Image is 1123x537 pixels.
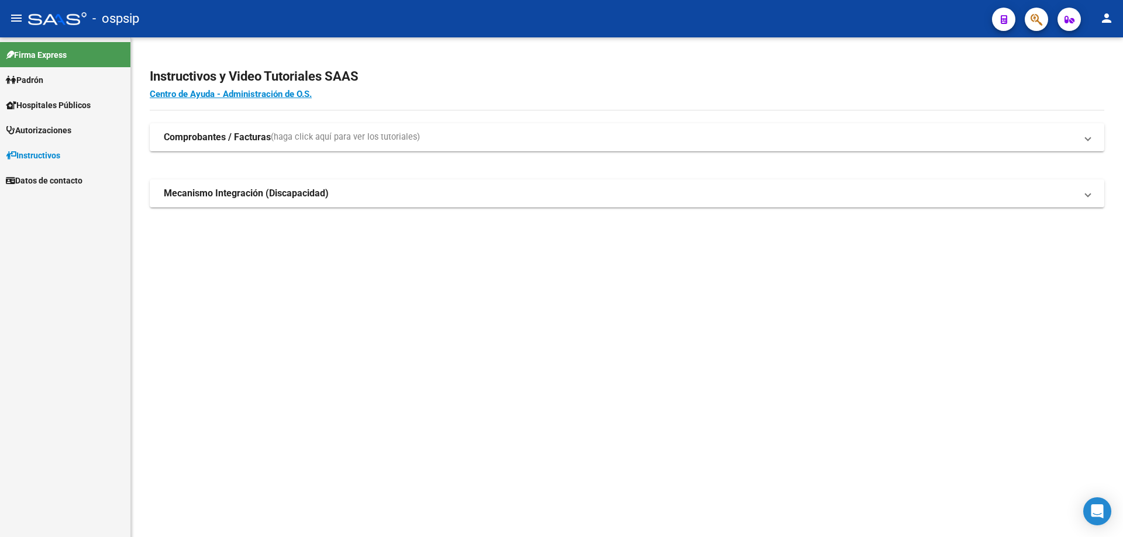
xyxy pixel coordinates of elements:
[6,149,60,162] span: Instructivos
[9,11,23,25] mat-icon: menu
[164,187,329,200] strong: Mecanismo Integración (Discapacidad)
[164,131,271,144] strong: Comprobantes / Facturas
[6,99,91,112] span: Hospitales Públicos
[150,65,1104,88] h2: Instructivos y Video Tutoriales SAAS
[150,179,1104,207] mat-expansion-panel-header: Mecanismo Integración (Discapacidad)
[150,89,312,99] a: Centro de Ayuda - Administración de O.S.
[6,74,43,86] span: Padrón
[6,48,67,61] span: Firma Express
[92,6,139,32] span: - ospsip
[150,123,1104,151] mat-expansion-panel-header: Comprobantes / Facturas(haga click aquí para ver los tutoriales)
[6,174,82,187] span: Datos de contacto
[6,124,71,137] span: Autorizaciones
[271,131,420,144] span: (haga click aquí para ver los tutoriales)
[1100,11,1114,25] mat-icon: person
[1083,497,1111,525] div: Open Intercom Messenger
